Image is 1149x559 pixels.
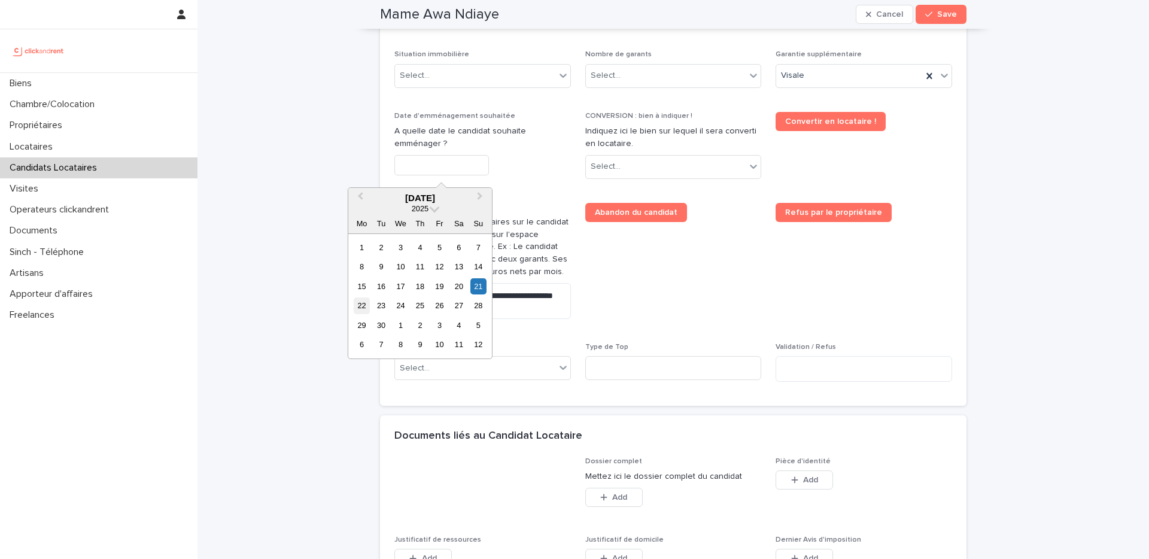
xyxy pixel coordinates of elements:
div: Choose Saturday, 27 September 2025 [451,297,467,314]
div: Choose Tuesday, 23 September 2025 [373,297,389,314]
div: Choose Friday, 10 October 2025 [431,336,448,353]
div: Select... [400,69,430,82]
div: Fr [431,215,448,232]
p: Chambre/Colocation [5,99,104,110]
p: Operateurs clickandrent [5,204,118,215]
p: Freelances [5,309,64,321]
div: Choose Friday, 12 September 2025 [431,259,448,275]
div: Choose Sunday, 5 October 2025 [470,317,487,333]
p: Candidats Locataires [5,162,107,174]
div: Choose Thursday, 18 September 2025 [412,278,428,294]
div: Choose Wednesday, 1 October 2025 [393,317,409,333]
div: Choose Monday, 6 October 2025 [354,336,370,353]
span: Add [803,476,818,484]
a: Refus par le propriétaire [776,203,892,222]
span: Justificatif de domicile [585,536,664,543]
button: Add [776,470,833,490]
p: A quelle date le candidat souhaite emménager ? [394,125,571,150]
p: Mettez ici le dossier complet du candidat [585,470,762,483]
div: Choose Saturday, 4 October 2025 [451,317,467,333]
div: month 2025-09 [352,238,488,354]
div: Choose Saturday, 13 September 2025 [451,259,467,275]
p: Visites [5,183,48,195]
div: Mo [354,215,370,232]
div: Choose Sunday, 28 September 2025 [470,297,487,314]
div: Choose Monday, 1 September 2025 [354,239,370,256]
div: Choose Tuesday, 9 September 2025 [373,259,389,275]
div: Choose Saturday, 6 September 2025 [451,239,467,256]
button: Add [585,488,643,507]
div: Choose Thursday, 2 October 2025 [412,317,428,333]
div: Choose Friday, 26 September 2025 [431,297,448,314]
a: Convertir en locataire ! [776,112,886,131]
div: Choose Monday, 8 September 2025 [354,259,370,275]
span: Validation / Refus [776,344,836,351]
div: Choose Thursday, 9 October 2025 [412,336,428,353]
div: We [393,215,409,232]
p: Biens [5,78,41,89]
div: Su [470,215,487,232]
h2: Mame Awa Ndiaye [380,6,499,23]
div: Th [412,215,428,232]
div: Sa [451,215,467,232]
div: Choose Friday, 3 October 2025 [431,317,448,333]
div: Choose Wednesday, 24 September 2025 [393,297,409,314]
span: Dossier complet [585,458,642,465]
span: Abandon du candidat [595,208,677,217]
p: Propriétaires [5,120,72,131]
div: Choose Wednesday, 10 September 2025 [393,259,409,275]
span: Convertir en locataire ! [785,117,876,126]
img: UCB0brd3T0yccxBKYDjQ [10,39,68,63]
span: Save [937,10,957,19]
div: Select... [591,160,621,173]
div: Choose Monday, 22 September 2025 [354,297,370,314]
div: Select... [591,69,621,82]
h2: Documents liés au Candidat Locataire [394,430,582,443]
div: Choose Friday, 5 September 2025 [431,239,448,256]
div: Choose Tuesday, 30 September 2025 [373,317,389,333]
div: Choose Saturday, 20 September 2025 [451,278,467,294]
button: Save [916,5,966,24]
div: [DATE] [348,193,492,203]
div: Choose Monday, 15 September 2025 [354,278,370,294]
div: Select... [400,362,430,375]
p: Indiquez ici le bien sur lequel il sera converti en locataire. [585,125,762,150]
p: Locataires [5,141,62,153]
div: Choose Tuesday, 7 October 2025 [373,336,389,353]
span: Dernier Avis d'imposition [776,536,861,543]
span: Visale [781,69,804,82]
span: Cancel [876,10,903,19]
button: Next Month [472,189,491,208]
div: Tu [373,215,389,232]
div: Choose Monday, 29 September 2025 [354,317,370,333]
button: Previous Month [349,189,369,208]
div: Choose Wednesday, 17 September 2025 [393,278,409,294]
span: Justificatif de ressources [394,536,481,543]
div: Choose Friday, 19 September 2025 [431,278,448,294]
p: Apporteur d'affaires [5,288,102,300]
div: Choose Wednesday, 8 October 2025 [393,336,409,353]
button: Cancel [856,5,913,24]
div: Choose Thursday, 11 September 2025 [412,259,428,275]
span: Date d'emménagement souhaitée [394,113,515,120]
div: Choose Sunday, 12 October 2025 [470,336,487,353]
a: Abandon du candidat [585,203,687,222]
div: Choose Sunday, 7 September 2025 [470,239,487,256]
span: Nombre de garants [585,51,652,58]
span: Type de Top [585,344,628,351]
div: Choose Wednesday, 3 September 2025 [393,239,409,256]
span: 2025 [412,204,428,213]
p: Documents [5,225,67,236]
p: Sinch - Téléphone [5,247,93,258]
span: Garantie supplémentaire [776,51,862,58]
div: Choose Tuesday, 16 September 2025 [373,278,389,294]
span: Add [612,493,627,502]
span: Pièce d'identité [776,458,831,465]
div: Choose Thursday, 4 September 2025 [412,239,428,256]
div: Choose Sunday, 21 September 2025 [470,278,487,294]
div: Choose Sunday, 14 September 2025 [470,259,487,275]
span: Refus par le propriétaire [785,208,882,217]
p: Artisans [5,268,53,279]
span: Situation immobilière [394,51,469,58]
div: Choose Saturday, 11 October 2025 [451,336,467,353]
